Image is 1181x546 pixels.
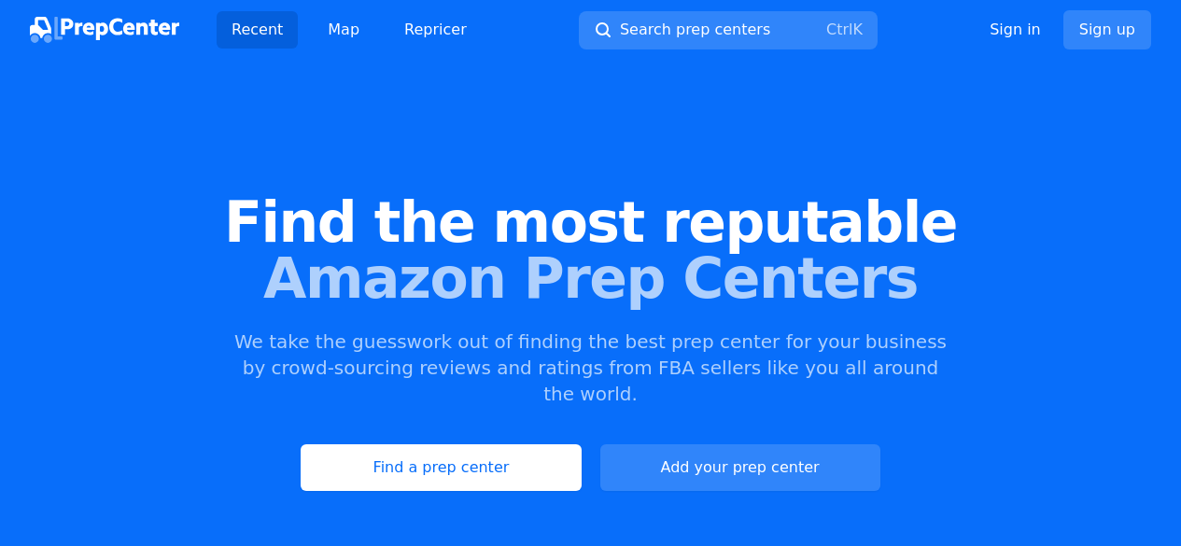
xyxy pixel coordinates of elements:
[579,11,878,49] button: Search prep centersCtrlK
[301,444,581,491] a: Find a prep center
[990,19,1041,41] a: Sign in
[217,11,298,49] a: Recent
[1063,10,1151,49] a: Sign up
[232,329,949,407] p: We take the guesswork out of finding the best prep center for your business by crowd-sourcing rev...
[852,21,863,38] kbd: K
[30,17,179,43] img: PrepCenter
[30,194,1151,250] span: Find the most reputable
[600,444,880,491] a: Add your prep center
[826,21,852,38] kbd: Ctrl
[620,19,770,41] span: Search prep centers
[30,250,1151,306] span: Amazon Prep Centers
[313,11,374,49] a: Map
[389,11,482,49] a: Repricer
